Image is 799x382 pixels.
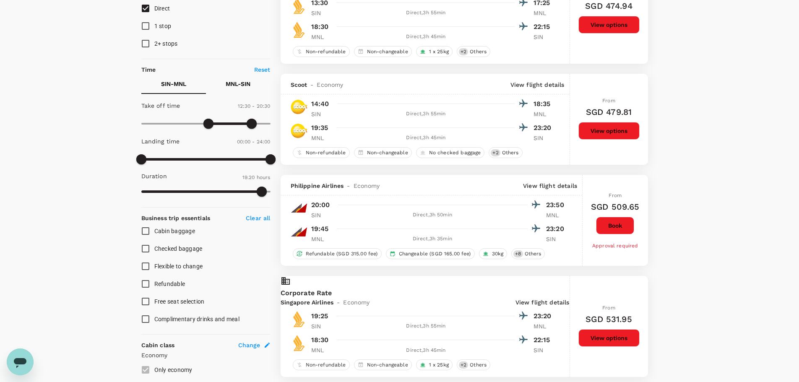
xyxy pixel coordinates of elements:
span: No checked baggage [426,149,484,156]
span: From [602,305,615,311]
img: PR [291,200,307,216]
div: No checked baggage [416,147,485,158]
span: 2+ stops [154,40,178,47]
div: Refundable (SGD 315.00 fee) [293,248,382,259]
span: + 2 [491,149,500,156]
span: From [602,98,615,104]
span: Economy [317,81,343,89]
div: 30kg [479,248,508,259]
span: Flexible to change [154,263,203,270]
span: Non-refundable [302,48,349,55]
h6: SGD 531.95 [586,312,632,326]
span: Philippine Airlines [291,182,344,190]
span: + 8 [513,250,523,257]
span: From [609,192,622,198]
div: 1 x 25kg [416,359,453,370]
img: PR [291,223,307,240]
span: Non-refundable [302,149,349,156]
p: View flight details [510,81,565,89]
button: Book [596,217,634,234]
p: View flight details [523,182,577,190]
p: MNL [311,346,332,354]
span: Scoot [291,81,307,89]
p: 18:35 [534,99,554,109]
p: SIN [534,134,554,142]
div: Non-refundable [293,147,350,158]
p: SIN [311,211,332,219]
p: SIN [311,322,332,330]
span: Complimentary drinks and meal [154,316,239,322]
span: 00:00 - 24:00 [237,139,271,145]
span: Others [521,250,545,257]
div: 1 x 25kg [416,46,453,57]
span: 30kg [489,250,507,257]
span: Change [238,341,260,349]
div: +2Others [489,147,522,158]
span: 1 x 25kg [426,361,452,369]
span: Non-changeable [364,48,411,55]
div: Direct , 3h 55min [337,110,515,118]
strong: Business trip essentials [141,215,211,221]
p: 23:20 [534,311,554,321]
p: View flight details [515,298,570,307]
span: - [307,81,317,89]
p: MNL [311,33,332,41]
span: Singapore Airlines [281,298,334,307]
div: Non-changeable [354,147,412,158]
p: Duration [141,172,167,180]
p: MNL [534,322,554,330]
div: Non-refundable [293,46,350,57]
p: 19:45 [311,224,329,234]
button: View options [578,16,640,34]
p: SIN [311,110,332,118]
div: Direct , 3h 55min [337,322,515,330]
div: Changeable (SGD 165.00 fee) [386,248,475,259]
img: TR [291,99,307,115]
p: MNL [311,134,332,142]
h6: SGD 509.65 [591,200,640,213]
p: Clear all [246,214,270,222]
img: SQ [291,21,307,38]
p: 22:15 [534,335,554,345]
span: Economy [354,182,380,190]
img: TR [291,122,307,139]
p: 22:15 [534,22,554,32]
p: MNL - SIN [226,80,250,88]
img: SQ [291,311,307,327]
span: 12:30 - 20:30 [238,103,271,109]
p: SIN [546,235,567,243]
p: Corporate Rate [281,288,570,298]
span: 1 x 25kg [426,48,452,55]
p: MNL [546,211,567,219]
img: SQ [291,335,307,351]
span: Checked baggage [154,245,203,252]
p: MNL [534,110,554,118]
span: Non-refundable [302,361,349,369]
iframe: Button to launch messaging window [7,348,34,375]
p: 19:25 [311,311,328,321]
p: Landing time [141,137,180,146]
p: 20:00 [311,200,330,210]
div: +2Others [457,359,490,370]
div: Non-changeable [354,46,412,57]
h6: SGD 479.81 [586,105,632,119]
p: Time [141,65,156,74]
p: SIN - MNL [161,80,186,88]
span: Economy [343,298,370,307]
p: 18:30 [311,335,329,345]
p: SIN [311,9,332,17]
div: +2Others [457,46,490,57]
span: Changeable (SGD 165.00 fee) [396,250,474,257]
span: Others [466,48,490,55]
div: Direct , 3h 55min [337,9,515,17]
div: Direct , 3h 45min [337,134,515,142]
strong: Cabin class [141,342,175,348]
div: Direct , 3h 45min [337,346,515,355]
div: Direct , 3h 50min [337,211,528,219]
p: 19:35 [311,123,328,133]
p: SIN [534,33,554,41]
div: Non-changeable [354,359,412,370]
span: Only economy [154,366,193,373]
button: View options [578,122,640,140]
span: 1 stop [154,23,172,29]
